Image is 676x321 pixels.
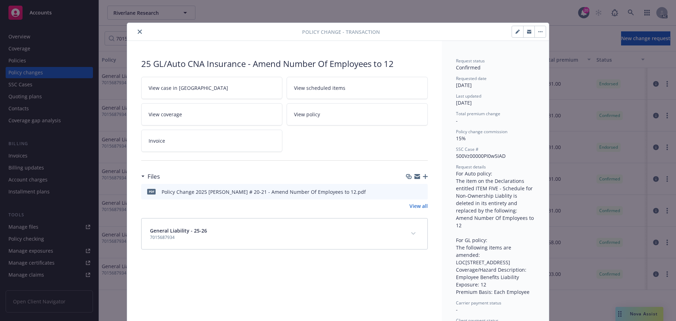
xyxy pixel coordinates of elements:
[302,28,380,36] span: Policy change - Transaction
[149,111,182,118] span: View coverage
[408,228,419,239] button: expand content
[456,306,458,313] span: -
[136,27,144,36] button: close
[456,153,506,159] span: 500Vz00000PI0w5IAD
[456,64,481,71] span: Confirmed
[162,188,366,196] div: Policy Change 2025 [PERSON_NAME] # 20-21 - Amend Number Of Employees to 12.pdf
[141,172,160,181] div: Files
[407,188,413,196] button: download file
[150,234,207,241] span: 7015687934
[456,129,507,135] span: Policy change commission
[456,99,472,106] span: [DATE]
[294,84,345,92] span: View scheduled items
[456,300,501,306] span: Carrier payment status
[141,130,282,152] a: Invoice
[456,93,481,99] span: Last updated
[419,188,425,196] button: preview file
[150,227,207,234] span: General Liability - 25-26
[141,58,428,70] div: 25 GL/Auto CNA Insurance - Amend Number Of Employees to 12
[456,117,458,124] span: -
[409,202,428,210] a: View all
[456,75,487,81] span: Requested date
[294,111,320,118] span: View policy
[148,172,160,181] h3: Files
[142,218,427,249] div: General Liability - 25-267015687934expand content
[456,111,500,117] span: Total premium change
[456,135,466,142] span: 15%
[287,103,428,125] a: View policy
[149,137,165,144] span: Invoice
[456,82,472,88] span: [DATE]
[287,77,428,99] a: View scheduled items
[141,77,282,99] a: View case in [GEOGRAPHIC_DATA]
[456,170,535,295] span: For Auto policy: The item on the Declarations entitled ITEM FIVE - Schedule for Non-Ownership Lia...
[149,84,228,92] span: View case in [GEOGRAPHIC_DATA]
[456,164,486,170] span: Request details
[141,103,282,125] a: View coverage
[456,58,485,64] span: Request status
[147,189,156,194] span: pdf
[456,146,478,152] span: SSC Case #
